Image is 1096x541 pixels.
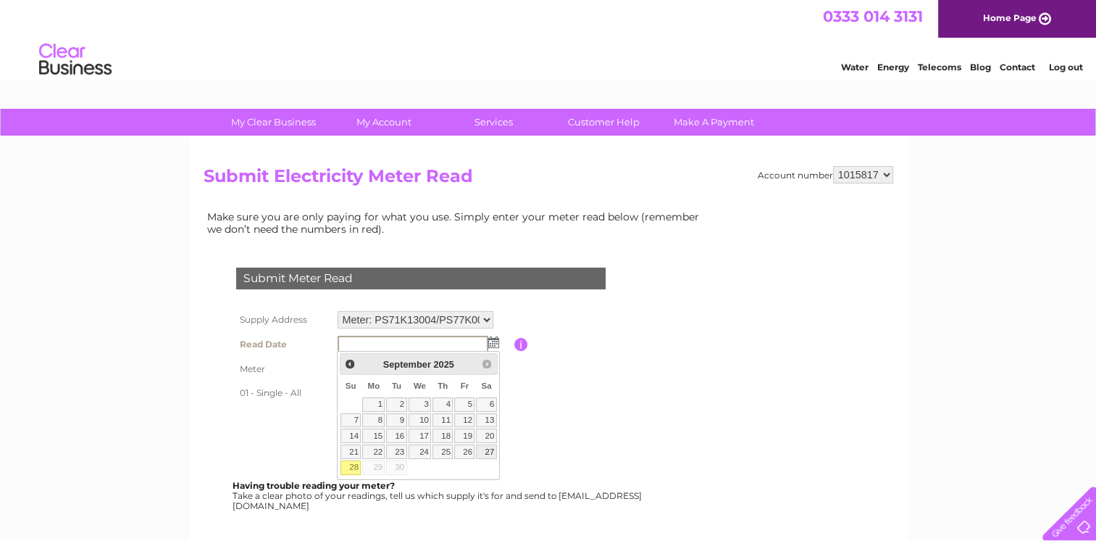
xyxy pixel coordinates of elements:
th: 01 - Single - All [233,381,334,405]
a: Log out [1048,62,1082,73]
span: Tuesday [392,381,401,390]
a: 0333 014 3131 [823,7,923,25]
a: Water [841,62,869,73]
span: Prev [344,358,356,370]
a: 11 [432,413,453,428]
a: 20 [476,429,496,443]
a: Contact [1000,62,1035,73]
a: 24 [409,445,432,459]
td: Make sure you are only paying for what you use. Simply enter your meter read below (remember we d... [204,207,711,238]
a: 18 [432,429,453,443]
a: 27 [476,445,496,459]
span: Friday [461,381,469,390]
a: 6 [476,397,496,412]
a: 1 [362,397,385,412]
a: 4 [432,397,453,412]
a: Blog [970,62,991,73]
span: September [383,359,431,370]
a: Make A Payment [654,109,774,136]
a: 12 [454,413,474,428]
div: Take a clear photo of your readings, tell us which supply it's for and send to [EMAIL_ADDRESS][DO... [233,481,644,511]
input: Information [514,338,528,351]
a: My Account [324,109,443,136]
a: 23 [386,445,406,459]
a: 28 [340,461,361,475]
a: 16 [386,429,406,443]
a: 19 [454,429,474,443]
a: 26 [454,445,474,459]
a: My Clear Business [214,109,333,136]
a: 3 [409,397,432,412]
span: Sunday [346,381,356,390]
a: 9 [386,413,406,428]
a: 21 [340,445,361,459]
a: Services [434,109,553,136]
div: Account number [758,166,893,183]
a: 2 [386,397,406,412]
a: 22 [362,445,385,459]
th: Meter [233,357,334,381]
b: Having trouble reading your meter? [233,480,395,491]
a: 14 [340,429,361,443]
td: Are you sure the read you have entered is correct? [334,405,514,432]
a: 5 [454,397,474,412]
img: logo.png [38,38,112,82]
a: Telecoms [918,62,961,73]
th: Supply Address [233,307,334,332]
a: Prev [342,355,359,372]
a: Customer Help [544,109,664,136]
a: 7 [340,413,361,428]
span: Thursday [438,381,448,390]
h2: Submit Electricity Meter Read [204,166,893,194]
img: ... [488,336,499,348]
th: Read Date [233,332,334,357]
span: Saturday [481,381,491,390]
span: 2025 [433,359,453,370]
div: Clear Business is a trading name of Verastar Limited (registered in [GEOGRAPHIC_DATA] No. 3667643... [206,8,891,70]
a: 8 [362,413,385,428]
a: Energy [877,62,909,73]
a: 17 [409,429,432,443]
span: Monday [368,381,380,390]
a: 10 [409,413,432,428]
a: 15 [362,429,385,443]
a: 13 [476,413,496,428]
span: Wednesday [414,381,426,390]
a: 25 [432,445,453,459]
div: Submit Meter Read [236,268,606,289]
